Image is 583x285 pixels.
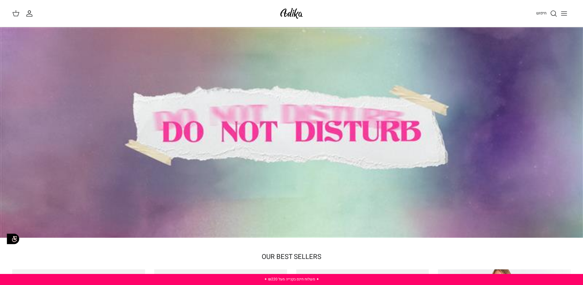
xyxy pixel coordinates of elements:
img: Adika IL [278,6,305,21]
a: ✦ משלוח חינם בקנייה מעל ₪220 ✦ [264,276,319,282]
button: Toggle menu [557,7,571,20]
span: חיפוש [536,10,547,16]
a: OUR BEST SELLERS [262,252,321,262]
a: חיפוש [536,10,557,17]
a: החשבון שלי [26,10,36,17]
img: accessibility_icon02.svg [5,230,21,247]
